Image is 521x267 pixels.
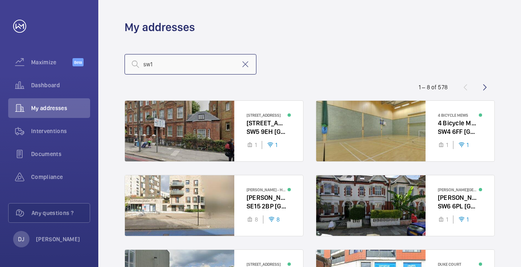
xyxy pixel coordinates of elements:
span: Compliance [31,173,90,181]
h1: My addresses [125,20,195,35]
span: My addresses [31,104,90,112]
input: Search by address [125,54,256,75]
span: Interventions [31,127,90,135]
p: [PERSON_NAME] [36,235,80,243]
div: 1 – 8 of 578 [419,83,448,91]
span: Beta [72,58,84,66]
span: Documents [31,150,90,158]
span: Any questions ? [32,209,90,217]
span: Maximize [31,58,72,66]
span: Dashboard [31,81,90,89]
p: DJ [18,235,24,243]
